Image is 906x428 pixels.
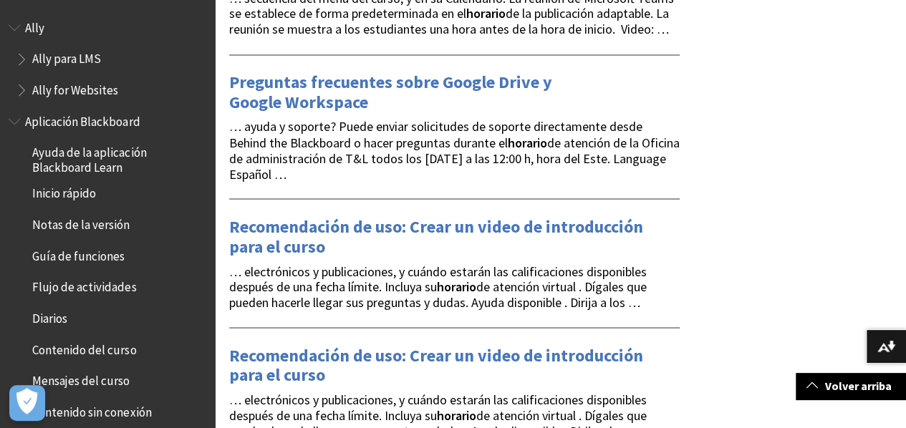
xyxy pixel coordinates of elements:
a: Recomendación de uso: Crear un video de introducción para el curso [229,215,643,258]
a: Recomendación de uso: Crear un video de introducción para el curso [229,344,643,386]
span: Contenido del curso [32,338,136,357]
span: Ally [25,16,44,35]
button: Open Preferences [9,385,45,421]
span: Ayuda de la aplicación Blackboard Learn [32,141,205,175]
span: … electrónicos y publicaciones, y cuándo estarán las calificaciones disponibles después de una fe... [229,263,647,311]
span: … ayuda y soporte? Puede enviar solicitudes de soporte directamente desde Behind the Blackboard o... [229,118,680,181]
strong: horario [466,5,506,21]
span: Aplicación Blackboard [25,110,140,129]
span: Contenido sin conexión [32,400,151,419]
span: Diarios [32,306,67,326]
span: Notas de la versión [32,213,130,232]
span: Ally for Websites [32,78,118,97]
nav: Book outline for Anthology Ally Help [9,16,206,102]
a: Preguntas frecuentes sobre Google Drive y Google Workspace [229,71,552,114]
strong: horario [437,278,476,294]
span: Guía de funciones [32,244,125,263]
span: Mensajes del curso [32,369,130,389]
span: Inicio rápido [32,182,96,201]
strong: horario [508,134,547,150]
span: Flujo de actividades [32,276,136,295]
span: Ally para LMS [32,47,101,67]
a: Volver arriba [796,373,906,399]
strong: horario [437,407,476,423]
